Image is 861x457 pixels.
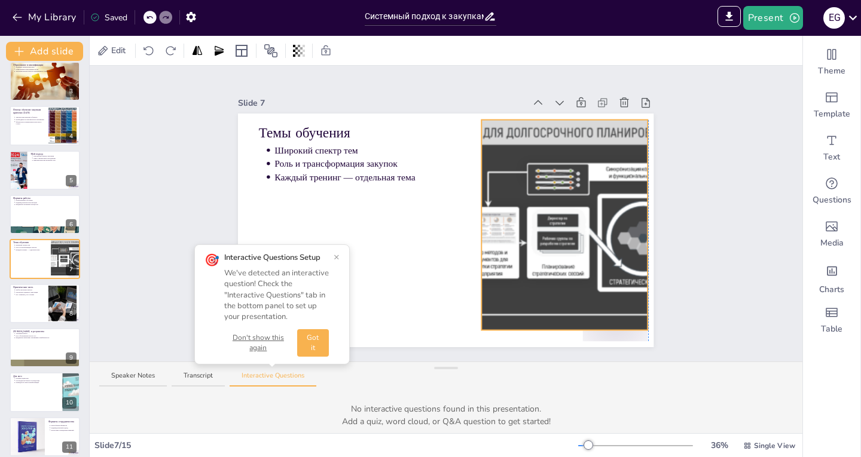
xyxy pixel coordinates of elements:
button: My Library [9,8,81,27]
button: Interactive Questions [230,371,316,387]
p: No interactive questions found in this presentation. [111,403,781,415]
p: Индивидуальный подход [51,427,77,429]
p: Роль и трансформация закупок [275,157,446,170]
span: Edit [109,44,128,57]
p: Почему обучение закупкам критично [DATE] [13,108,45,115]
div: 9 [10,328,80,367]
div: 36 % [705,439,734,452]
div: 11 [10,417,80,456]
div: 4 [10,106,80,145]
div: Change the overall theme [803,41,860,84]
p: Темы обучения [13,241,45,244]
p: Дополнительные курсы по менеджменту и маркетингу [16,70,77,73]
p: Форматы сотрудничества [48,420,77,424]
p: Каждый тренинг — отдельная тема [16,249,45,251]
p: Внедрение аналитики увеличивает прибыльность [16,337,77,339]
p: Форматы работы [13,197,77,200]
p: [PERSON_NAME] и результаты [13,330,77,333]
div: 7 [66,264,77,275]
p: Рост оборачиваемости на 30% [16,335,77,337]
input: Insert title [365,8,484,25]
div: 6 [10,195,80,234]
div: Slide 7 [238,97,524,109]
div: 8 [10,284,80,323]
p: Закупки недооценены в бизнесе [16,116,45,119]
span: Table [821,323,842,335]
span: Position [264,44,278,58]
button: E G [823,6,845,30]
div: 🎯 [204,252,219,269]
p: Практические инструменты и BI [33,159,77,161]
span: Charts [819,284,844,296]
button: Speaker Notes [99,371,167,387]
p: Add a quiz, word cloud, or Q&A question to get started! [111,415,781,428]
div: 3 [10,62,80,101]
span: Text [823,151,840,163]
button: Don't show this again [224,333,292,353]
p: Образование и квалификации [13,63,77,67]
div: Add images, graphics, shapes or video [803,213,860,256]
p: Роль и трансформация закупок [16,247,45,249]
div: Add charts and graphs [803,256,860,299]
div: 11 [62,441,77,453]
div: Interactive Questions Setup [224,252,329,263]
p: Индивидуальные консультации [16,201,77,204]
p: Широкий спектр тем [275,144,446,157]
p: Темы обучения [259,123,446,142]
div: Add a table [803,299,860,342]
p: Руководители бизнеса и владельцы [16,379,59,381]
div: 7 [10,239,80,278]
button: Add slide [6,42,83,61]
div: 8 [66,308,77,320]
div: Add ready made slides [803,84,860,127]
button: × [334,252,340,262]
p: Разбор реальных кейсов [16,289,45,291]
p: Финансовое планирование как ключ к успеху [16,121,45,125]
div: 6 [66,219,77,231]
div: 5 [66,175,77,186]
p: Системный подход к закупкам [33,155,77,157]
p: Внедрение системных процессов [16,204,77,206]
div: 10 [62,397,77,409]
p: Корпоративное обучение [16,199,77,201]
div: 9 [66,352,77,364]
div: 3 [66,86,77,97]
span: Media [820,237,844,249]
span: Single View [754,440,795,451]
p: Мой подход [30,152,77,155]
p: Целевая аудитория [16,377,59,379]
span: Questions [813,194,851,206]
div: Slide 7 / 15 [94,439,578,452]
div: 5 [10,151,80,190]
span: Template [814,108,850,120]
p: Необходимость системности и аналитики [16,118,45,121]
div: We've detected an interactive question! Check the "Interactive Questions" tab in the bottom panel... [224,268,329,322]
div: Add text boxes [803,127,860,170]
span: Theme [818,65,845,77]
div: E G [823,7,845,29]
span: Export to PowerPoint [717,6,741,30]
p: Образование в престижных вузах [16,68,77,70]
p: Практическая часть [13,285,45,289]
p: Каждый тренинг — отдельная тема [275,171,446,184]
div: 4 [66,131,77,142]
button: Present [743,6,803,30]
p: Команды на этапе трансформации [16,381,59,384]
button: Transcript [172,371,225,387]
div: Layout [232,41,251,60]
div: Saved [90,11,127,24]
p: Кандидат технических наук [16,66,77,68]
p: Консалтинг и внедрение решений [51,429,77,431]
div: Get real-time input from your audience [803,170,860,213]
p: Связь с финансами и продажами [33,157,77,160]
p: Для кого [13,374,59,378]
p: Успешные кейсы [16,332,77,335]
p: 80% практики, 20% теории [16,293,45,296]
button: Got it [297,329,329,357]
p: Широкий спектр тем [16,244,45,247]
p: Разнообразие форматов [51,424,77,427]
div: 10 [10,372,80,412]
p: Групповые задания и симуляции [16,291,45,293]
